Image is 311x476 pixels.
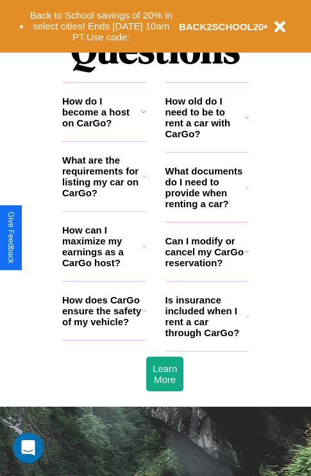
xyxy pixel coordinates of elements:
h3: How does CarGo ensure the safety of my vehicle? [62,294,142,327]
b: BACK2SCHOOL20 [179,21,264,32]
h3: Can I modify or cancel my CarGo reservation? [165,235,245,268]
button: Back to School savings of 20% in select cities! Ends [DATE] 10am PT.Use code: [24,6,179,46]
div: Give Feedback [6,212,15,264]
h3: What are the requirements for listing my car on CarGo? [62,155,142,198]
h3: How do I become a host on CarGo? [62,96,141,128]
iframe: Intercom live chat [13,432,44,463]
h3: How can I maximize my earnings as a CarGo host? [62,225,142,268]
h3: Is insurance included when I rent a car through CarGo? [165,294,246,338]
button: Learn More [146,357,183,391]
h3: What documents do I need to provide when renting a car? [165,166,246,209]
h3: How old do I need to be to rent a car with CarGo? [165,96,246,139]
